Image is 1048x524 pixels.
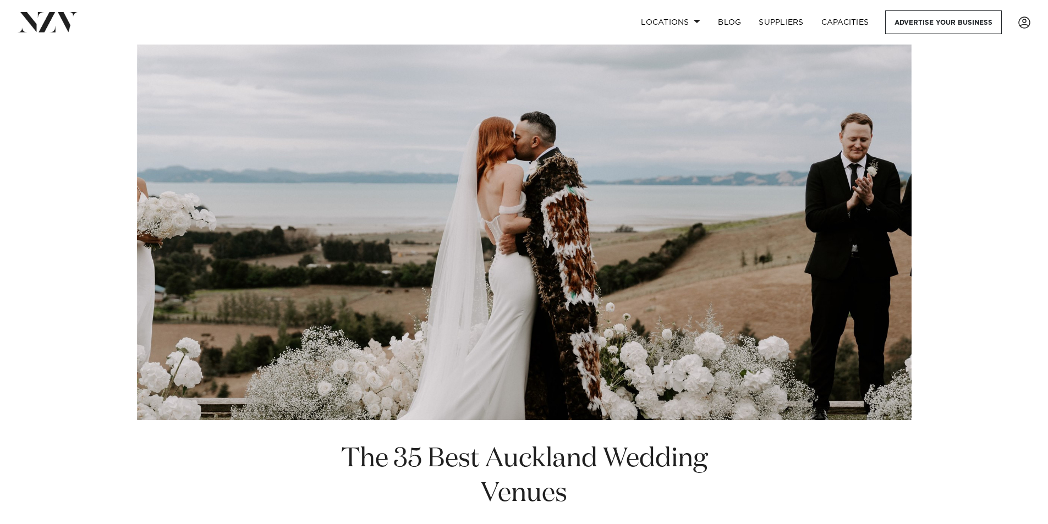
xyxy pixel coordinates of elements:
[813,10,878,34] a: Capacities
[709,10,750,34] a: BLOG
[18,12,78,32] img: nzv-logo.png
[336,442,712,511] h1: The 35 Best Auckland Wedding Venues
[750,10,812,34] a: SUPPLIERS
[632,10,709,34] a: Locations
[885,10,1002,34] a: Advertise your business
[137,45,912,420] img: The 35 Best Auckland Wedding Venues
